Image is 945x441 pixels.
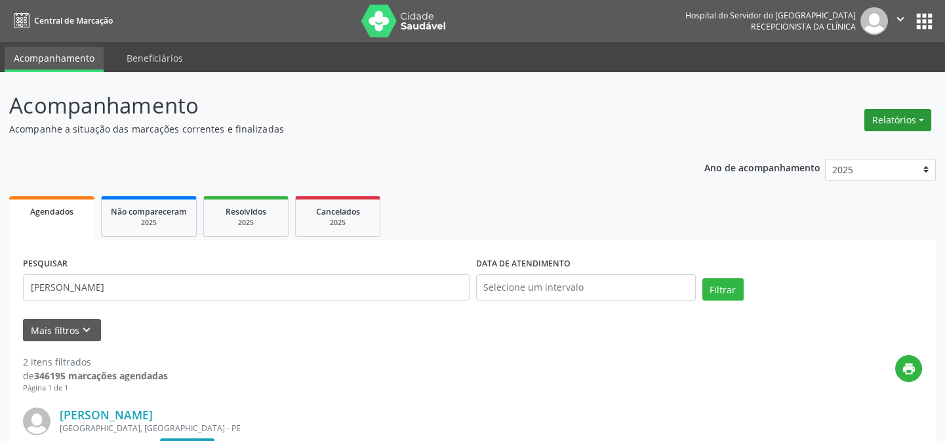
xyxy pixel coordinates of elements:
button: Relatórios [864,109,931,131]
span: Agendados [30,206,73,217]
i: print [902,362,916,376]
div: 2 itens filtrados [23,355,168,369]
img: img [860,7,888,35]
span: Recepcionista da clínica [751,21,856,32]
p: Acompanhe a situação das marcações correntes e finalizadas [9,122,658,136]
i: keyboard_arrow_down [79,323,94,337]
p: Ano de acompanhamento [704,159,820,175]
a: Acompanhamento [5,47,104,72]
label: PESQUISAR [23,254,68,274]
div: [GEOGRAPHIC_DATA], [GEOGRAPHIC_DATA] - PE [60,423,725,434]
div: 2025 [213,218,279,228]
a: Beneficiários [117,47,192,70]
img: img [23,408,50,435]
button: apps [913,10,936,33]
div: Página 1 de 1 [23,383,168,394]
input: Selecione um intervalo [476,274,696,301]
p: Acompanhamento [9,89,658,122]
div: Hospital do Servidor do [GEOGRAPHIC_DATA] [685,10,856,21]
label: DATA DE ATENDIMENTO [476,254,571,274]
button:  [888,7,913,35]
div: 2025 [111,218,187,228]
span: Central de Marcação [34,15,113,26]
button: Filtrar [702,278,744,301]
a: [PERSON_NAME] [60,408,153,422]
div: de [23,369,168,383]
button: print [895,355,922,382]
span: Cancelados [316,206,360,217]
strong: 346195 marcações agendadas [34,369,168,382]
i:  [893,12,908,26]
input: Nome, código do beneficiário ou CPF [23,274,470,301]
span: Não compareceram [111,206,187,217]
span: Resolvidos [226,206,266,217]
a: Central de Marcação [9,10,113,31]
button: Mais filtroskeyboard_arrow_down [23,319,101,342]
div: 2025 [305,218,371,228]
